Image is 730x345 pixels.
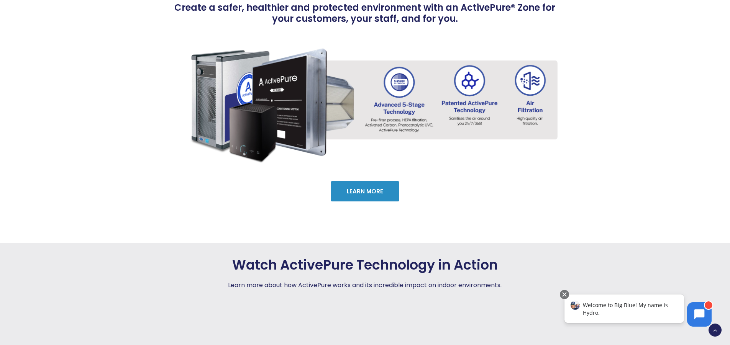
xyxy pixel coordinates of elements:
iframe: Chatbot [556,288,719,334]
h1: Watch ActivePure Technology in Action [172,257,557,273]
span: Create a safer, healthier and protected environment with an ActivePure® Zone for your customers, ... [172,2,557,25]
p: Learn more about how ActivePure works and its incredible impact on indoor environments. [172,280,557,291]
a: Learn More [331,181,399,201]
